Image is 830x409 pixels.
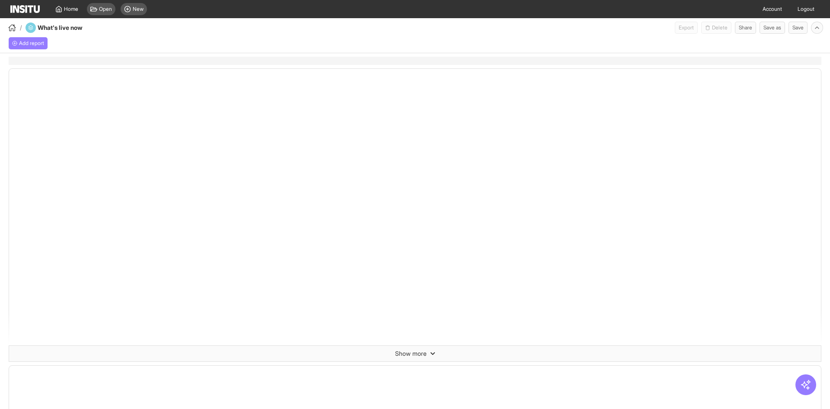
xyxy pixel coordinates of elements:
[26,23,106,33] div: What's live now
[9,37,48,49] div: Add a report to get started
[395,349,427,358] span: Show more
[38,23,106,32] h4: What's live now
[788,22,808,34] button: Save
[19,40,44,47] span: Add report
[701,22,731,34] button: Delete
[99,6,112,13] span: Open
[701,22,731,34] span: You cannot delete a preset report.
[7,23,22,33] button: /
[64,6,78,13] span: Home
[20,23,22,32] span: /
[133,6,144,13] span: New
[9,37,48,49] button: Add report
[675,22,698,34] button: Export
[10,5,40,13] img: Logo
[760,22,785,34] button: Save as
[735,22,756,34] button: Share
[675,22,698,34] span: Can currently only export from Insights reports.
[9,346,821,361] button: Show more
